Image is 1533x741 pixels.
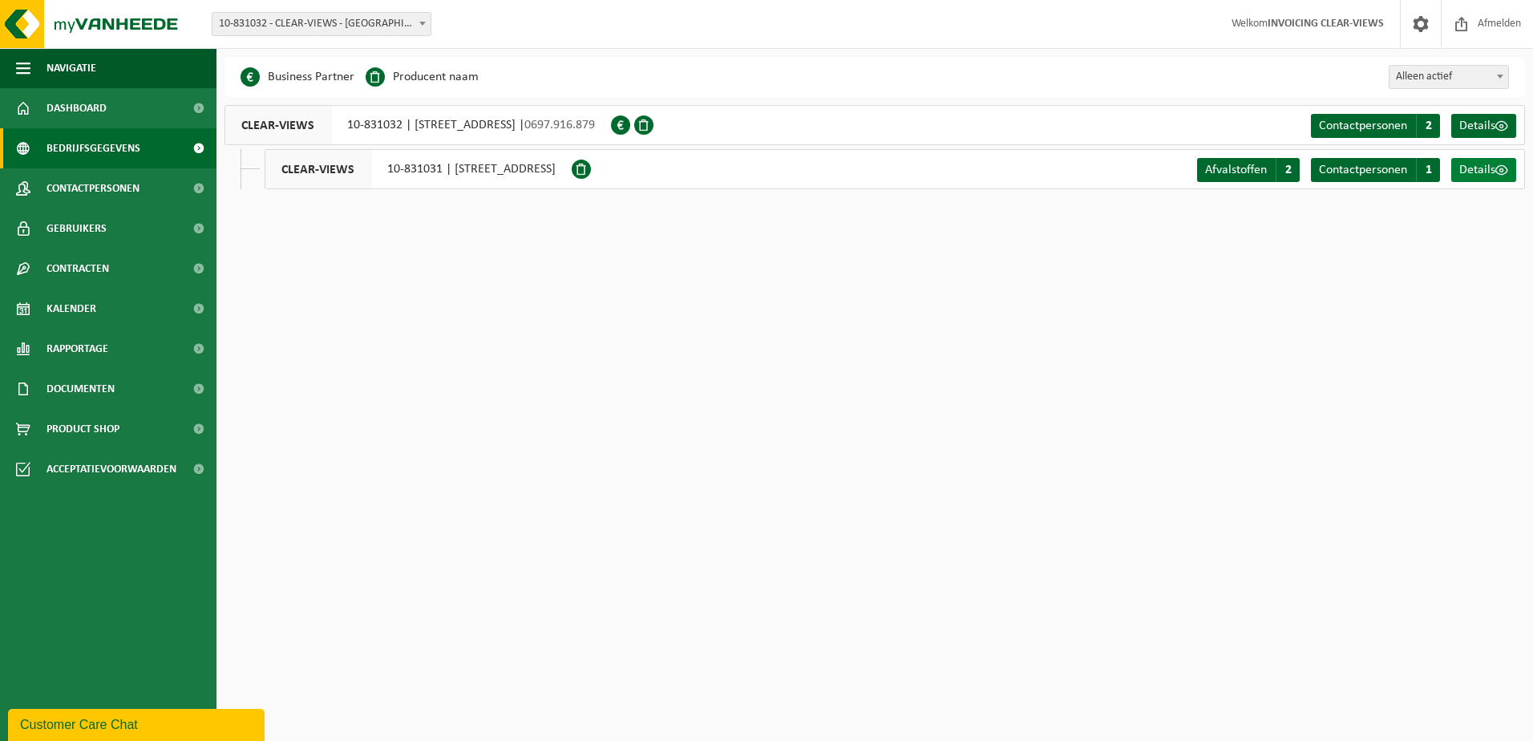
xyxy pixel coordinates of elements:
div: 10-831031 | [STREET_ADDRESS] [265,149,572,189]
iframe: chat widget [8,706,268,741]
span: Rapportage [47,329,108,369]
span: Bedrijfsgegevens [47,128,140,168]
strong: INVOICING CLEAR-VIEWS [1268,18,1384,30]
a: Contactpersonen 1 [1311,158,1440,182]
span: CLEAR-VIEWS [225,106,331,144]
a: Afvalstoffen 2 [1197,158,1300,182]
li: Producent naam [366,65,479,89]
span: Dashboard [47,88,107,128]
span: Contracten [47,249,109,289]
span: 10-831032 - CLEAR-VIEWS - WONDELGEM [212,13,431,35]
span: 2 [1276,158,1300,182]
span: Contactpersonen [47,168,140,209]
span: 1 [1416,158,1440,182]
div: 10-831032 | [STREET_ADDRESS] | [224,105,611,145]
span: Details [1459,164,1495,176]
span: CLEAR-VIEWS [265,150,371,188]
span: 2 [1416,114,1440,138]
span: Gebruikers [47,209,107,249]
a: Details [1451,158,1516,182]
span: Documenten [47,369,115,409]
span: 10-831032 - CLEAR-VIEWS - WONDELGEM [212,12,431,36]
span: Contactpersonen [1319,164,1407,176]
span: Product Shop [47,409,119,449]
span: 0697.916.879 [524,119,595,132]
a: Details [1451,114,1516,138]
span: Acceptatievoorwaarden [47,449,176,489]
span: Contactpersonen [1319,119,1407,132]
span: Alleen actief [1389,66,1508,88]
span: Details [1459,119,1495,132]
span: Navigatie [47,48,96,88]
span: Afvalstoffen [1205,164,1267,176]
li: Business Partner [241,65,354,89]
span: Kalender [47,289,96,329]
a: Contactpersonen 2 [1311,114,1440,138]
span: Alleen actief [1389,65,1509,89]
